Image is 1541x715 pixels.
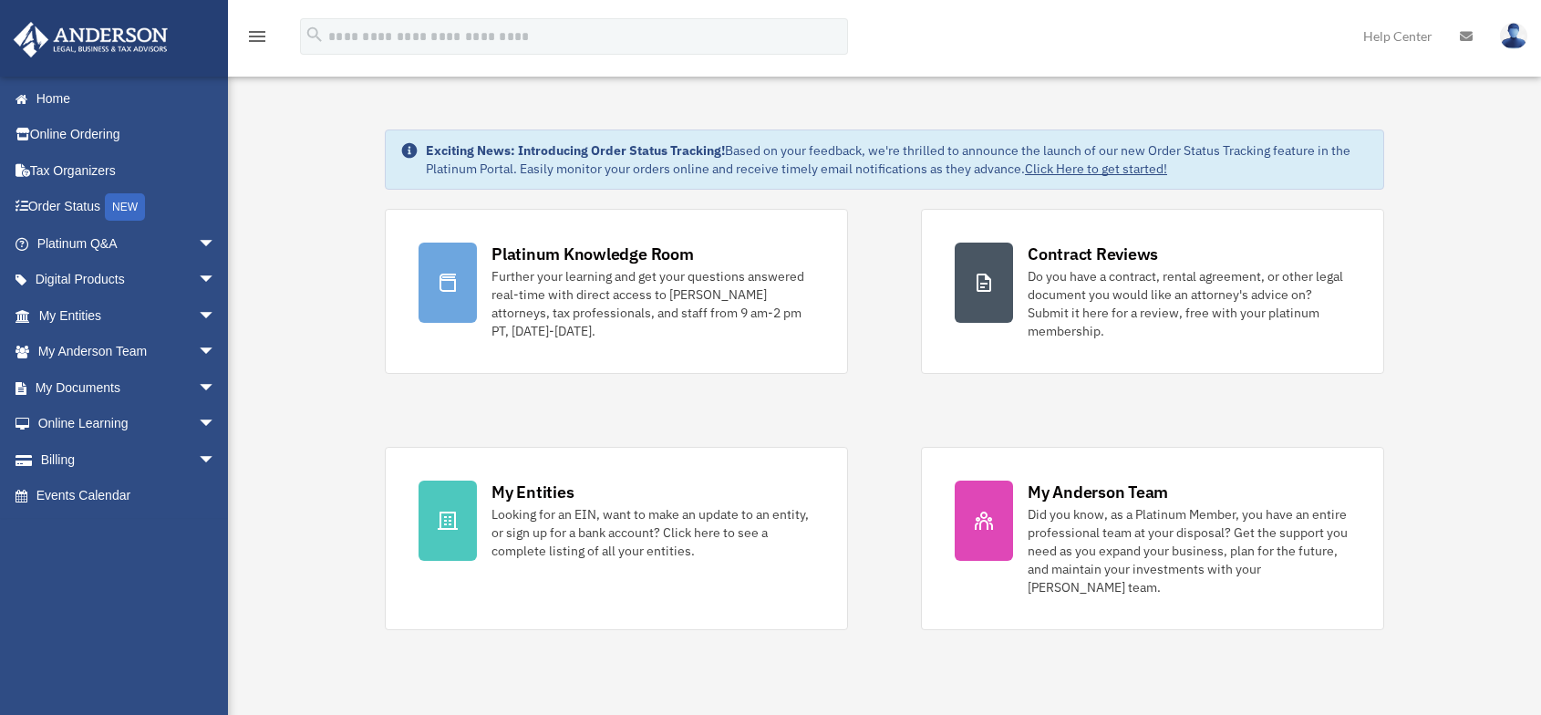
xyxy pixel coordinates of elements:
a: Home [13,80,234,117]
a: My Entities Looking for an EIN, want to make an update to an entity, or sign up for a bank accoun... [385,447,848,630]
span: arrow_drop_down [198,369,234,407]
i: search [305,25,325,45]
div: My Entities [491,481,574,503]
a: My Anderson Team Did you know, as a Platinum Member, you have an entire professional team at your... [921,447,1384,630]
span: arrow_drop_down [198,406,234,443]
a: Events Calendar [13,478,243,514]
span: arrow_drop_down [198,297,234,335]
img: Anderson Advisors Platinum Portal [8,22,173,57]
a: Order StatusNEW [13,189,243,226]
i: menu [246,26,268,47]
div: Contract Reviews [1028,243,1158,265]
div: Platinum Knowledge Room [491,243,694,265]
div: Based on your feedback, we're thrilled to announce the launch of our new Order Status Tracking fe... [426,141,1369,178]
div: My Anderson Team [1028,481,1168,503]
span: arrow_drop_down [198,334,234,371]
a: Click Here to get started! [1025,161,1167,177]
span: arrow_drop_down [198,441,234,479]
a: Platinum Knowledge Room Further your learning and get your questions answered real-time with dire... [385,209,848,374]
div: Do you have a contract, rental agreement, or other legal document you would like an attorney's ad... [1028,267,1350,340]
a: Billingarrow_drop_down [13,441,243,478]
a: menu [246,32,268,47]
a: My Entitiesarrow_drop_down [13,297,243,334]
a: My Anderson Teamarrow_drop_down [13,334,243,370]
a: Online Ordering [13,117,243,153]
strong: Exciting News: Introducing Order Status Tracking! [426,142,725,159]
div: Further your learning and get your questions answered real-time with direct access to [PERSON_NAM... [491,267,814,340]
span: arrow_drop_down [198,262,234,299]
div: NEW [105,193,145,221]
img: User Pic [1500,23,1527,49]
a: Tax Organizers [13,152,243,189]
a: Online Learningarrow_drop_down [13,406,243,442]
a: My Documentsarrow_drop_down [13,369,243,406]
div: Did you know, as a Platinum Member, you have an entire professional team at your disposal? Get th... [1028,505,1350,596]
span: arrow_drop_down [198,225,234,263]
a: Digital Productsarrow_drop_down [13,262,243,298]
a: Platinum Q&Aarrow_drop_down [13,225,243,262]
a: Contract Reviews Do you have a contract, rental agreement, or other legal document you would like... [921,209,1384,374]
div: Looking for an EIN, want to make an update to an entity, or sign up for a bank account? Click her... [491,505,814,560]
